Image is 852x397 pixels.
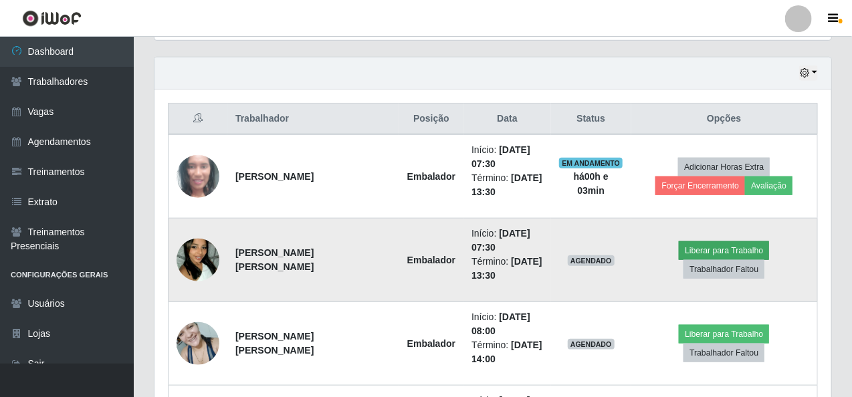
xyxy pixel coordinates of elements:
[471,144,530,169] time: [DATE] 07:30
[235,171,314,182] strong: [PERSON_NAME]
[683,344,764,362] button: Trabalhador Faltou
[568,339,615,350] span: AGENDADO
[471,143,543,171] li: Início:
[399,104,463,135] th: Posição
[463,104,551,135] th: Data
[678,158,770,176] button: Adicionar Horas Extra
[471,228,530,253] time: [DATE] 07:30
[683,260,764,279] button: Trabalhador Faltou
[559,158,623,168] span: EM ANDAMENTO
[574,171,609,196] strong: há 00 h e 03 min
[471,255,543,283] li: Término:
[227,104,399,135] th: Trabalhador
[631,104,818,135] th: Opções
[679,325,769,344] button: Liberar para Trabalho
[407,171,455,182] strong: Embalador
[177,222,219,298] img: 1743267805927.jpeg
[471,310,543,338] li: Início:
[551,104,631,135] th: Status
[235,247,314,272] strong: [PERSON_NAME] [PERSON_NAME]
[177,132,219,221] img: 1679007643692.jpeg
[568,255,615,266] span: AGENDADO
[407,338,455,349] strong: Embalador
[471,311,530,336] time: [DATE] 08:00
[471,227,543,255] li: Início:
[235,331,314,356] strong: [PERSON_NAME] [PERSON_NAME]
[407,255,455,265] strong: Embalador
[471,338,543,366] li: Término:
[177,315,219,372] img: 1714959691742.jpeg
[471,171,543,199] li: Término:
[22,10,82,27] img: CoreUI Logo
[745,176,792,195] button: Avaliação
[679,241,769,260] button: Liberar para Trabalho
[655,176,745,195] button: Forçar Encerramento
